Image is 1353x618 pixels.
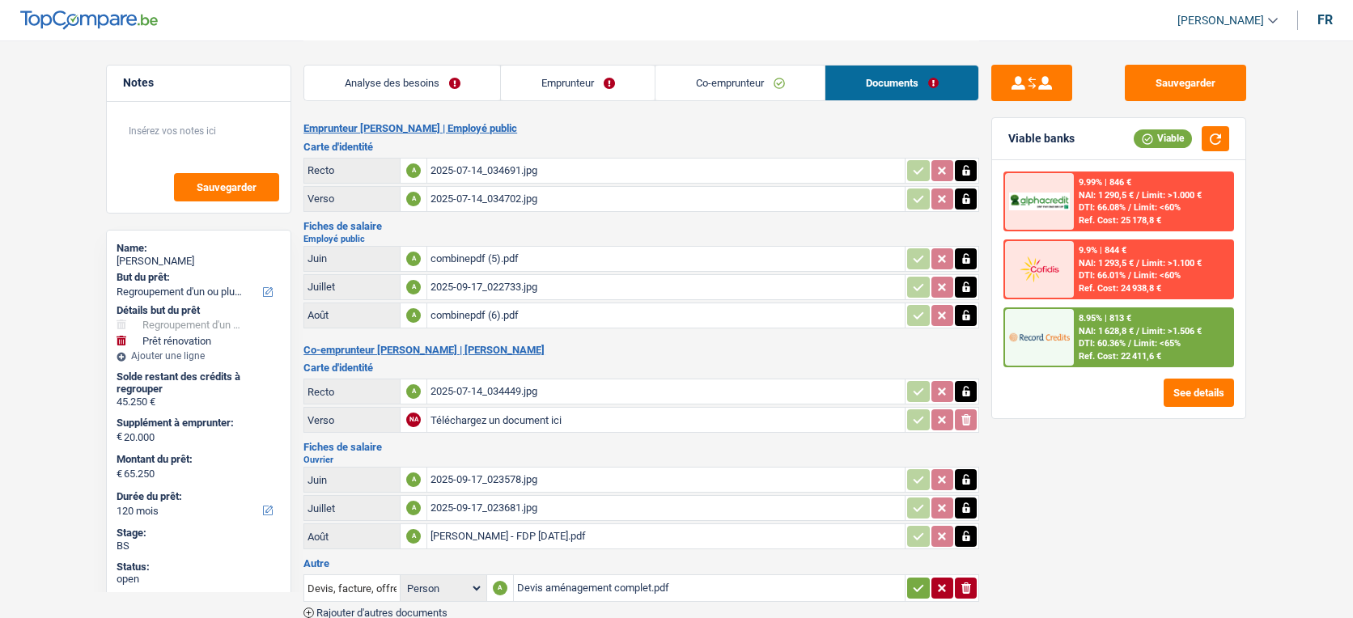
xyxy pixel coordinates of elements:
[303,442,979,452] h3: Fiches de salaire
[1079,215,1161,226] div: Ref. Cost: 25 178,8 €
[1079,190,1134,201] span: NAI: 1 290,5 €
[304,66,500,100] a: Analyse des besoins
[1079,270,1126,281] span: DTI: 66.01%
[174,173,279,201] button: Sauvegarder
[430,247,901,271] div: combinepdf (5).pdf
[303,142,979,152] h3: Carte d'identité
[307,474,397,486] div: Juin
[517,576,902,600] div: Devis aménagement complet.pdf
[117,242,281,255] div: Name:
[1009,254,1069,284] img: Cofidis
[303,607,447,618] button: Rajouter d'autres documents
[117,255,281,268] div: [PERSON_NAME]
[1079,202,1126,213] span: DTI: 66.08%
[430,275,901,299] div: 2025-09-17_022733.jpg
[1142,258,1202,269] span: Limit: >1.100 €
[117,271,278,284] label: But du prêt:
[1008,132,1075,146] div: Viable banks
[307,386,397,398] div: Recto
[1125,65,1246,101] button: Sauvegarder
[197,182,257,193] span: Sauvegarder
[430,379,901,404] div: 2025-07-14_034449.jpg
[1079,351,1161,362] div: Ref. Cost: 22 411,6 €
[117,573,281,586] div: open
[117,417,278,430] label: Supplément à emprunter:
[303,362,979,373] h3: Carte d'identité
[1079,338,1126,349] span: DTI: 60.36%
[406,192,421,206] div: A
[406,529,421,544] div: A
[117,370,281,396] div: Solde restant des crédits à regrouper
[1164,379,1234,407] button: See details
[825,66,978,100] a: Documents
[117,430,122,443] span: €
[117,350,281,362] div: Ajouter une ligne
[307,414,397,426] div: Verso
[1317,12,1333,28] div: fr
[303,221,979,231] h3: Fiches de salaire
[1164,7,1278,34] a: [PERSON_NAME]
[303,122,979,135] h2: Emprunteur [PERSON_NAME] | Employé public
[303,455,979,464] h2: Ouvrier
[307,252,397,265] div: Juin
[1136,326,1139,337] span: /
[406,163,421,178] div: A
[307,309,397,321] div: Août
[430,496,901,520] div: 2025-09-17_023681.jpg
[430,524,901,548] div: [PERSON_NAME] - FDP [DATE].pdf
[430,303,901,328] div: combinepdf (6).pdf
[1177,14,1264,28] span: [PERSON_NAME]
[117,490,278,503] label: Durée du prêt:
[1136,190,1139,201] span: /
[1134,270,1181,281] span: Limit: <60%
[1128,270,1131,281] span: /
[123,76,274,90] h5: Notes
[1136,258,1139,269] span: /
[430,159,901,183] div: 2025-07-14_034691.jpg
[303,344,979,357] h2: Co-emprunteur [PERSON_NAME] | [PERSON_NAME]
[406,472,421,487] div: A
[406,384,421,399] div: A
[117,540,281,552] div: BS
[307,502,397,514] div: Juillet
[1128,202,1131,213] span: /
[316,607,447,618] span: Rajouter d'autres documents
[1079,326,1134,337] span: NAI: 1 628,8 €
[493,581,507,595] div: A
[430,187,901,211] div: 2025-07-14_034702.jpg
[1142,326,1202,337] span: Limit: >1.506 €
[1134,129,1192,147] div: Viable
[655,66,825,100] a: Co-emprunteur
[1134,202,1181,213] span: Limit: <60%
[430,468,901,492] div: 2025-09-17_023578.jpg
[1134,338,1181,349] span: Limit: <65%
[1079,177,1131,188] div: 9.99% | 846 €
[117,527,281,540] div: Stage:
[1079,245,1126,256] div: 9.9% | 844 €
[1009,322,1069,352] img: Record Credits
[307,193,397,205] div: Verso
[117,453,278,466] label: Montant du prêt:
[117,561,281,574] div: Status:
[117,468,122,480] span: €
[1009,193,1069,211] img: AlphaCredit
[406,308,421,323] div: A
[117,304,281,317] div: Détails but du prêt
[303,558,979,569] h3: Autre
[303,235,979,243] h2: Employé public
[307,531,397,543] div: Août
[501,66,655,100] a: Emprunteur
[307,281,397,293] div: Juillet
[307,164,397,176] div: Recto
[117,396,281,408] div: 45.250 €
[406,252,421,266] div: A
[1142,190,1202,201] span: Limit: >1.000 €
[20,11,158,30] img: TopCompare Logo
[1079,258,1134,269] span: NAI: 1 293,5 €
[1079,313,1131,324] div: 8.95% | 813 €
[406,501,421,515] div: A
[1079,283,1161,294] div: Ref. Cost: 24 938,8 €
[406,413,421,427] div: NA
[406,280,421,294] div: A
[1128,338,1131,349] span: /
